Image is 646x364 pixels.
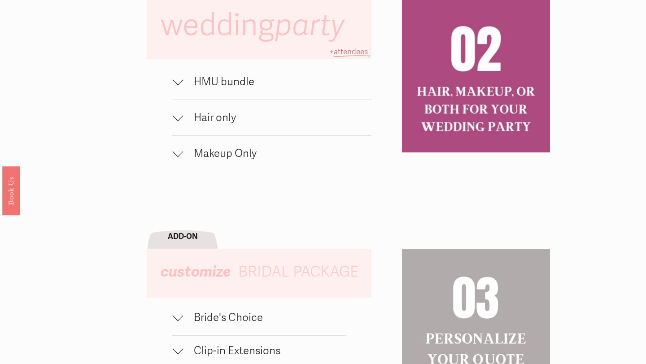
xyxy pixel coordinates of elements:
[172,100,371,135] button: Hair only
[183,75,371,88] span: HMU bundle
[172,303,346,335] button: Bride's Choice
[329,47,334,56] span: +
[2,166,20,215] a: Book Us
[172,136,371,171] button: Makeup Only
[238,263,358,281] span: BRIDAL PACKAGE
[334,47,368,56] span: attendees
[168,232,198,241] strong: ADD-ON
[183,311,346,324] span: Bride's Choice
[183,344,346,357] span: Clip-in Extensions
[275,7,345,43] em: party
[161,7,351,43] span: wedding
[183,147,371,160] span: Makeup Only
[183,111,371,124] span: Hair only
[172,64,371,100] button: HMU bundle
[161,262,231,281] em: customize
